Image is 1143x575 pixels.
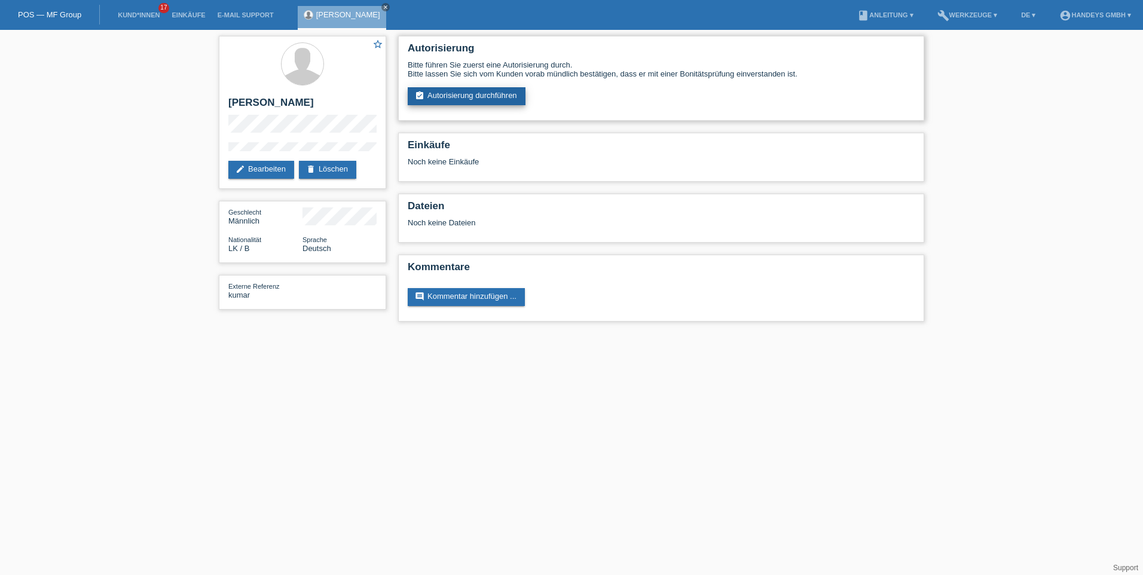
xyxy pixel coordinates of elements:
a: DE ▾ [1015,11,1041,19]
h2: Autorisierung [408,42,915,60]
span: Geschlecht [228,209,261,216]
a: buildWerkzeuge ▾ [931,11,1004,19]
a: commentKommentar hinzufügen ... [408,288,525,306]
h2: Kommentare [408,261,915,279]
i: assignment_turned_in [415,91,424,100]
div: Bitte führen Sie zuerst eine Autorisierung durch. Bitte lassen Sie sich vom Kunden vorab mündlich... [408,60,915,78]
div: Noch keine Einkäufe [408,157,915,175]
a: deleteLöschen [299,161,356,179]
a: star_border [372,39,383,51]
a: [PERSON_NAME] [316,10,380,19]
div: Männlich [228,207,302,225]
span: Sri Lanka / B / 03.12.2008 [228,244,249,253]
h2: [PERSON_NAME] [228,97,377,115]
a: account_circleHandeys GmbH ▾ [1053,11,1137,19]
span: Nationalität [228,236,261,243]
span: Externe Referenz [228,283,280,290]
i: account_circle [1059,10,1071,22]
a: Support [1113,564,1138,572]
span: Sprache [302,236,327,243]
div: kumar [228,282,302,299]
i: close [383,4,389,10]
a: POS — MF Group [18,10,81,19]
div: Noch keine Dateien [408,218,773,227]
i: edit [236,164,245,174]
h2: Dateien [408,200,915,218]
a: bookAnleitung ▾ [851,11,919,19]
a: editBearbeiten [228,161,294,179]
a: Einkäufe [166,11,211,19]
a: Kund*innen [112,11,166,19]
i: comment [415,292,424,301]
span: 17 [158,3,169,13]
i: book [857,10,869,22]
i: build [937,10,949,22]
a: E-Mail Support [212,11,280,19]
a: assignment_turned_inAutorisierung durchführen [408,87,525,105]
h2: Einkäufe [408,139,915,157]
span: Deutsch [302,244,331,253]
i: star_border [372,39,383,50]
i: delete [306,164,316,174]
a: close [381,3,390,11]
